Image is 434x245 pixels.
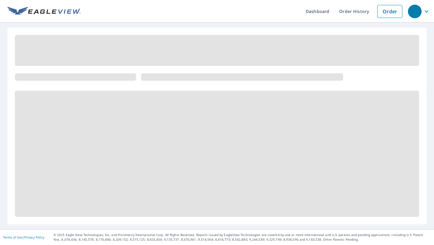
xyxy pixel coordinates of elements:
[3,235,44,239] p: |
[54,233,431,242] p: © 2025 Eagle View Technologies, Inc. and Pictometry International Corp. All Rights Reserved. Repo...
[24,235,44,239] a: Privacy Policy
[3,235,22,239] a: Terms of Use
[7,7,81,16] img: EV Logo
[377,5,402,18] a: Order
